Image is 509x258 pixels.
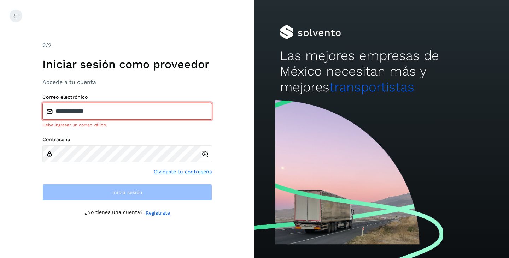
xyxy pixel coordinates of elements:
p: ¿No tienes una cuenta? [84,209,143,217]
div: /2 [42,41,212,50]
label: Contraseña [42,137,212,143]
h1: Iniciar sesión como proveedor [42,58,212,71]
span: Inicia sesión [112,190,142,195]
label: Correo electrónico [42,94,212,100]
div: Debe ingresar un correo válido. [42,122,212,128]
button: Inicia sesión [42,184,212,201]
a: Olvidaste tu contraseña [154,168,212,175]
h3: Accede a tu cuenta [42,79,212,85]
h2: Las mejores empresas de México necesitan más y mejores [280,48,484,95]
span: transportistas [329,79,414,95]
span: 2 [42,42,46,49]
a: Regístrate [146,209,170,217]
